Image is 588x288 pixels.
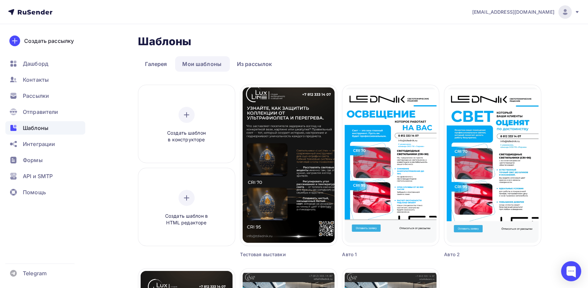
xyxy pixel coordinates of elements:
[5,105,85,119] a: Отправители
[23,156,43,164] span: Формы
[138,56,174,72] a: Галерея
[175,56,229,72] a: Мои шаблоны
[23,172,53,180] span: API и SMTP
[5,121,85,135] a: Шаблоны
[23,60,48,68] span: Дашборд
[23,76,49,84] span: Контакты
[240,251,313,258] div: Тестовая выставки
[342,251,415,258] div: Авто 1
[472,5,580,19] a: [EMAIL_ADDRESS][DOMAIN_NAME]
[5,153,85,167] a: Формы
[23,92,49,100] span: Рассылки
[23,140,55,148] span: Интеграции
[23,188,46,196] span: Помощь
[5,73,85,86] a: Контакты
[5,57,85,70] a: Дашборд
[5,89,85,102] a: Рассылки
[23,269,47,277] span: Telegram
[472,9,554,15] span: [EMAIL_ADDRESS][DOMAIN_NAME]
[23,108,58,116] span: Отправители
[444,251,517,258] div: Авто 2
[138,35,192,48] h2: Шаблоны
[24,37,74,45] div: Создать рассылку
[23,124,48,132] span: Шаблоны
[155,213,218,226] span: Создать шаблон в HTML редакторе
[155,130,218,143] span: Создать шаблон в конструкторе
[230,56,279,72] a: Из рассылок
